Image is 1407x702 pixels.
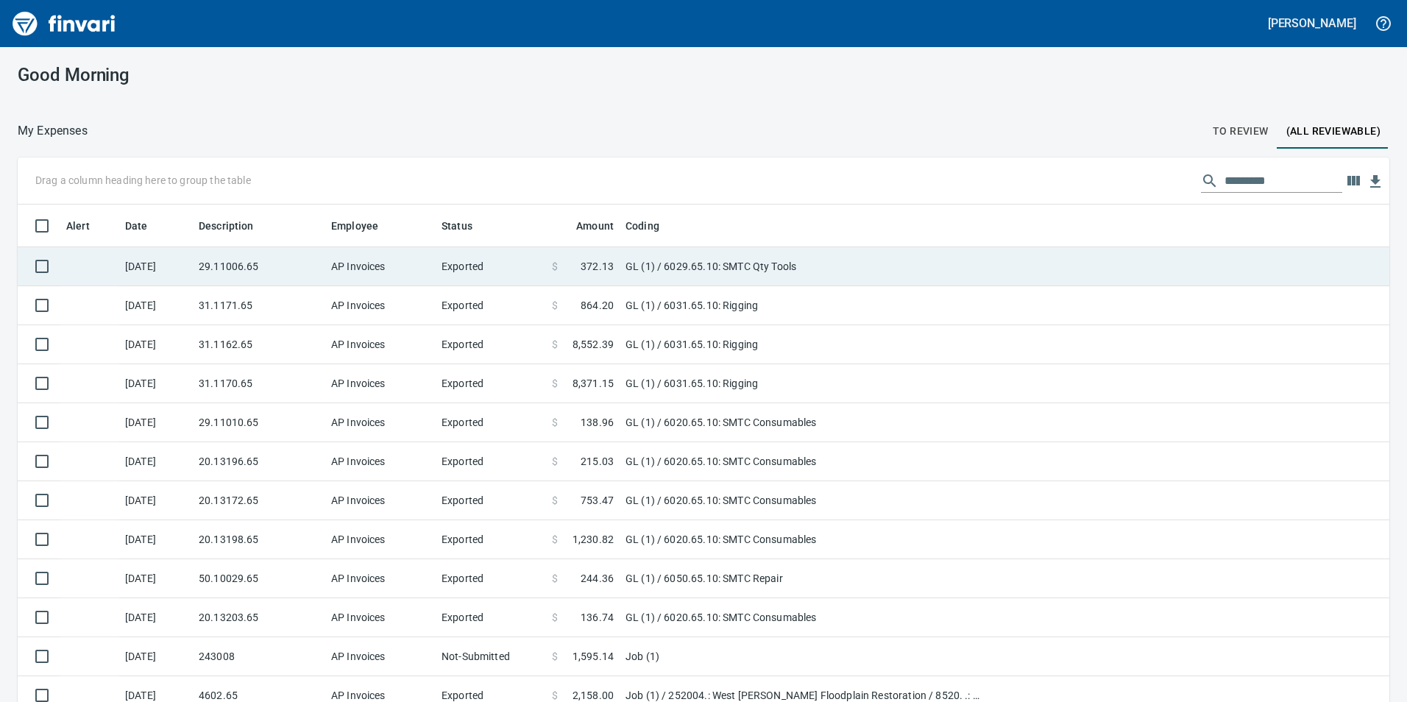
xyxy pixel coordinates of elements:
[119,325,193,364] td: [DATE]
[1264,12,1360,35] button: [PERSON_NAME]
[620,481,988,520] td: GL (1) / 6020.65.10: SMTC Consumables
[18,122,88,140] p: My Expenses
[193,325,325,364] td: 31.1162.65
[193,364,325,403] td: 31.1170.65
[620,442,988,481] td: GL (1) / 6020.65.10: SMTC Consumables
[436,520,546,559] td: Exported
[552,337,558,352] span: $
[199,217,273,235] span: Description
[620,598,988,637] td: GL (1) / 6020.65.10: SMTC Consumables
[325,442,436,481] td: AP Invoices
[193,403,325,442] td: 29.11010.65
[325,637,436,676] td: AP Invoices
[325,286,436,325] td: AP Invoices
[436,325,546,364] td: Exported
[193,286,325,325] td: 31.1171.65
[436,481,546,520] td: Exported
[35,173,251,188] p: Drag a column heading here to group the table
[18,65,451,85] h3: Good Morning
[552,415,558,430] span: $
[552,493,558,508] span: $
[581,415,614,430] span: 138.96
[552,610,558,625] span: $
[325,598,436,637] td: AP Invoices
[581,298,614,313] span: 864.20
[1268,15,1356,31] h5: [PERSON_NAME]
[620,325,988,364] td: GL (1) / 6031.65.10: Rigging
[573,649,614,664] span: 1,595.14
[119,364,193,403] td: [DATE]
[193,637,325,676] td: 243008
[436,637,546,676] td: Not-Submitted
[193,442,325,481] td: 20.13196.65
[573,376,614,391] span: 8,371.15
[325,325,436,364] td: AP Invoices
[620,247,988,286] td: GL (1) / 6029.65.10: SMTC Qty Tools
[620,364,988,403] td: GL (1) / 6031.65.10: Rigging
[552,454,558,469] span: $
[1213,122,1269,141] span: To Review
[552,532,558,547] span: $
[325,364,436,403] td: AP Invoices
[125,217,148,235] span: Date
[9,6,119,41] img: Finvari
[1342,170,1364,192] button: Choose columns to display
[581,259,614,274] span: 372.13
[325,559,436,598] td: AP Invoices
[66,217,90,235] span: Alert
[119,598,193,637] td: [DATE]
[119,559,193,598] td: [DATE]
[436,286,546,325] td: Exported
[193,481,325,520] td: 20.13172.65
[620,403,988,442] td: GL (1) / 6020.65.10: SMTC Consumables
[625,217,659,235] span: Coding
[620,637,988,676] td: Job (1)
[573,337,614,352] span: 8,552.39
[552,259,558,274] span: $
[620,520,988,559] td: GL (1) / 6020.65.10: SMTC Consumables
[119,442,193,481] td: [DATE]
[119,286,193,325] td: [DATE]
[581,454,614,469] span: 215.03
[436,403,546,442] td: Exported
[436,247,546,286] td: Exported
[325,481,436,520] td: AP Invoices
[199,217,254,235] span: Description
[193,247,325,286] td: 29.11006.65
[125,217,167,235] span: Date
[119,637,193,676] td: [DATE]
[552,298,558,313] span: $
[66,217,109,235] span: Alert
[119,481,193,520] td: [DATE]
[436,442,546,481] td: Exported
[581,571,614,586] span: 244.36
[18,122,88,140] nav: breadcrumb
[119,247,193,286] td: [DATE]
[193,520,325,559] td: 20.13198.65
[620,286,988,325] td: GL (1) / 6031.65.10: Rigging
[552,571,558,586] span: $
[193,559,325,598] td: 50.10029.65
[557,217,614,235] span: Amount
[325,247,436,286] td: AP Invoices
[620,559,988,598] td: GL (1) / 6050.65.10: SMTC Repair
[552,649,558,664] span: $
[119,520,193,559] td: [DATE]
[1364,171,1386,193] button: Download Table
[581,610,614,625] span: 136.74
[573,532,614,547] span: 1,230.82
[576,217,614,235] span: Amount
[325,403,436,442] td: AP Invoices
[552,376,558,391] span: $
[442,217,492,235] span: Status
[581,493,614,508] span: 753.47
[331,217,397,235] span: Employee
[193,598,325,637] td: 20.13203.65
[325,520,436,559] td: AP Invoices
[442,217,472,235] span: Status
[436,559,546,598] td: Exported
[625,217,678,235] span: Coding
[436,364,546,403] td: Exported
[436,598,546,637] td: Exported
